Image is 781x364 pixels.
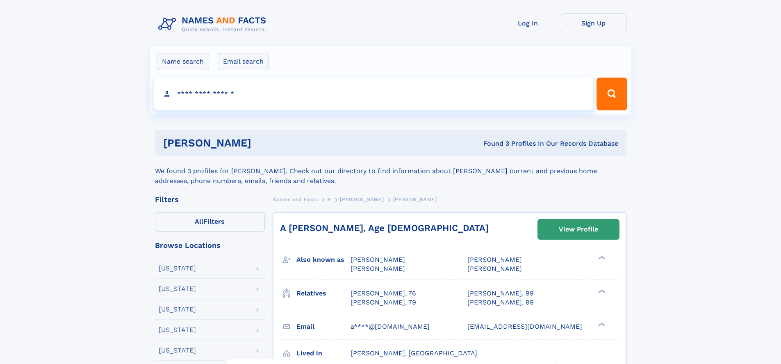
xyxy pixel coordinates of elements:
div: [US_STATE] [159,327,196,333]
h3: Relatives [296,286,351,300]
a: [PERSON_NAME], 99 [467,298,534,307]
div: [US_STATE] [159,265,196,272]
a: [PERSON_NAME], 79 [351,298,416,307]
a: View Profile [538,220,619,239]
div: Browse Locations [155,242,265,249]
div: [US_STATE] [159,286,196,292]
div: [US_STATE] [159,306,196,313]
span: [PERSON_NAME] [467,256,522,263]
a: [PERSON_NAME], 76 [351,289,416,298]
div: View Profile [559,220,598,239]
div: ❯ [596,288,606,294]
a: A [PERSON_NAME], Age [DEMOGRAPHIC_DATA] [280,223,489,233]
h3: Lived in [296,346,351,360]
label: Email search [218,53,269,70]
h1: [PERSON_NAME] [163,138,367,148]
span: B [327,197,331,202]
img: Logo Names and Facts [155,13,273,35]
span: [PERSON_NAME] [393,197,437,202]
a: Sign Up [561,13,626,33]
div: ❯ [596,255,606,261]
label: Filters [155,212,265,232]
span: [PERSON_NAME] [351,265,405,272]
a: [PERSON_NAME] [340,194,384,204]
div: ❯ [596,322,606,327]
a: Log In [495,13,561,33]
span: [PERSON_NAME], [GEOGRAPHIC_DATA] [351,349,477,357]
h3: Also known as [296,253,351,267]
a: Names and Facts [273,194,318,204]
input: search input [154,78,593,110]
button: Search Button [597,78,627,110]
span: [PERSON_NAME] [351,256,405,263]
div: Filters [155,196,265,203]
span: [PERSON_NAME] [340,197,384,202]
span: [EMAIL_ADDRESS][DOMAIN_NAME] [467,323,582,330]
a: [PERSON_NAME], 99 [467,289,534,298]
div: Found 3 Profiles In Our Records Database [367,139,618,148]
label: Name search [157,53,209,70]
div: We found 3 profiles for [PERSON_NAME]. Check out our directory to find information about [PERSON_... [155,156,626,186]
div: [US_STATE] [159,347,196,354]
a: B [327,194,331,204]
span: All [195,217,203,225]
h3: Email [296,320,351,334]
span: [PERSON_NAME] [467,265,522,272]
